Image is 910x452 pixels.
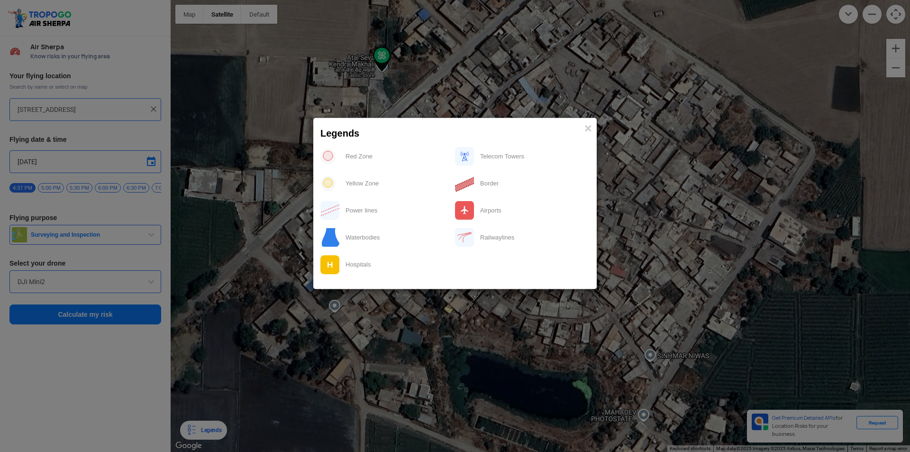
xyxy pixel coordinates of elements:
[340,174,455,193] div: Yellow Zone
[455,201,474,220] img: ic_Airports.svg
[474,201,590,220] div: Airports
[320,127,587,138] h4: Legends
[455,174,474,193] img: ic_Border.svg
[320,255,340,274] img: ic_Hospitals.svg
[474,174,590,193] div: Border
[474,147,590,166] div: Telecom Towers
[340,147,455,166] div: Red Zone
[340,255,455,274] div: Hospitals
[584,121,592,135] button: Close
[474,228,590,247] div: Railwaylines
[455,228,474,247] img: ic_Railwaylines.svg
[320,201,340,220] img: ic_Power%20lines.svg
[320,149,336,164] img: ic_redzone.svg
[584,120,592,135] span: ×
[340,228,455,247] div: Waterbodies
[455,147,474,166] img: ic_Telecom%20Towers1.svg
[340,201,455,220] div: Power lines
[320,228,339,247] img: ic_Waterbodies.svg
[320,176,336,191] img: ic_yellowzone.svg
